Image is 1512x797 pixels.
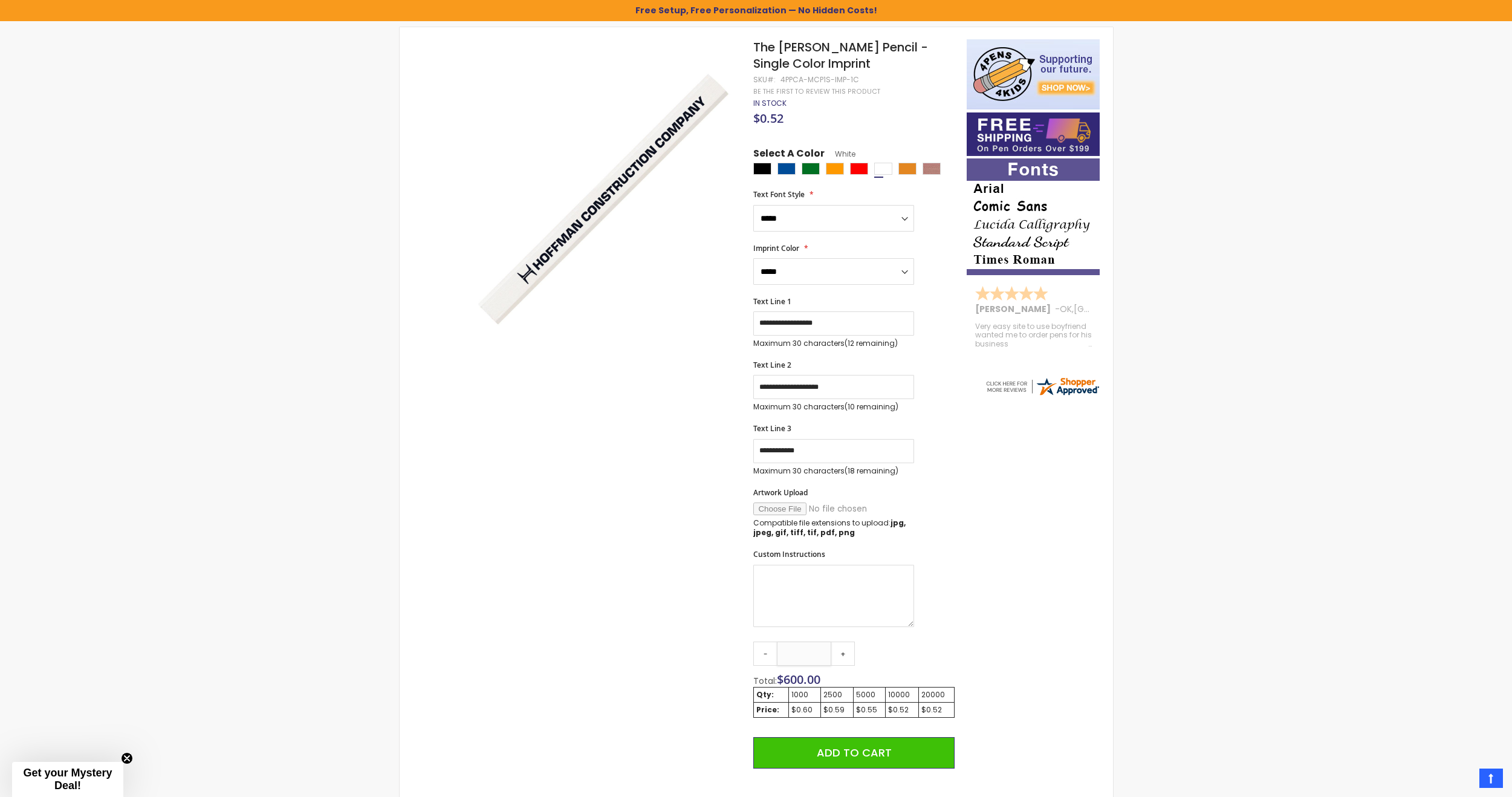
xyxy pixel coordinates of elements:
button: Close teaser [121,752,133,764]
div: 10000 [888,690,916,700]
img: 4pens 4 kids [967,39,1100,109]
div: School Bus Yellow [898,163,917,175]
span: The [PERSON_NAME] Pencil - Single Color Imprint [753,39,928,72]
button: Add to Cart [753,737,954,769]
span: $ [777,671,820,688]
span: [PERSON_NAME] [975,303,1055,315]
iframe: Google Customer Reviews [1412,764,1512,797]
div: Availability [753,99,787,108]
p: Compatible file extensions to upload: [753,518,914,538]
p: Maximum 30 characters [753,402,914,412]
div: Green [802,163,820,175]
img: white-the-carpenter-pencil_1_1.jpg [461,57,738,333]
a: Be the first to review this product [753,87,880,96]
div: Very easy site to use boyfriend wanted me to order pens for his business [975,322,1092,348]
div: Red [850,163,868,175]
div: $0.59 [823,705,851,715]
span: OK [1060,303,1072,315]
div: White [874,163,892,175]
strong: SKU [753,74,776,85]
span: (18 remaining) [845,466,898,476]
div: 5000 [856,690,883,700]
strong: Qty: [756,689,774,700]
div: 20000 [921,690,952,700]
span: [GEOGRAPHIC_DATA] [1074,303,1163,315]
p: Maximum 30 characters [753,466,914,476]
div: 2500 [823,690,851,700]
span: Get your Mystery Deal! [23,767,112,792]
div: $0.55 [856,705,883,715]
span: Imprint Color [753,243,799,253]
div: Orange [826,163,844,175]
span: Text Line 2 [753,360,791,370]
div: $0.52 [921,705,952,715]
img: Free shipping on orders over $199 [967,112,1100,156]
span: Add to Cart [817,745,892,760]
span: Custom Instructions [753,549,825,559]
div: Natural [923,163,941,175]
span: $0.52 [753,110,784,126]
div: Get your Mystery Deal!Close teaser [12,762,123,797]
span: (10 remaining) [845,402,898,412]
span: In stock [753,98,787,108]
span: - , [1055,303,1163,315]
img: 4pens.com widget logo [984,376,1100,397]
a: 4pens.com certificate URL [984,389,1100,400]
a: - [753,642,777,666]
img: font-personalization-examples [967,158,1100,275]
p: Maximum 30 characters [753,339,914,348]
div: $0.52 [888,705,916,715]
div: Black [753,163,771,175]
span: Total: [753,675,777,687]
span: Text Font Style [753,189,805,200]
div: $0.60 [791,705,819,715]
span: Select A Color [753,147,825,163]
strong: Price: [756,704,779,715]
div: 1000 [791,690,819,700]
div: 4PPCA-MCP1S-IMP-1C [780,75,859,85]
span: Text Line 3 [753,423,791,434]
span: Text Line 1 [753,296,791,307]
strong: jpg, jpeg, gif, tiff, tif, pdf, png [753,518,906,538]
span: White [825,149,855,159]
span: 600.00 [784,671,820,688]
span: (12 remaining) [845,338,898,348]
div: Dark Blue [777,163,796,175]
a: + [831,642,855,666]
span: Artwork Upload [753,487,808,498]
